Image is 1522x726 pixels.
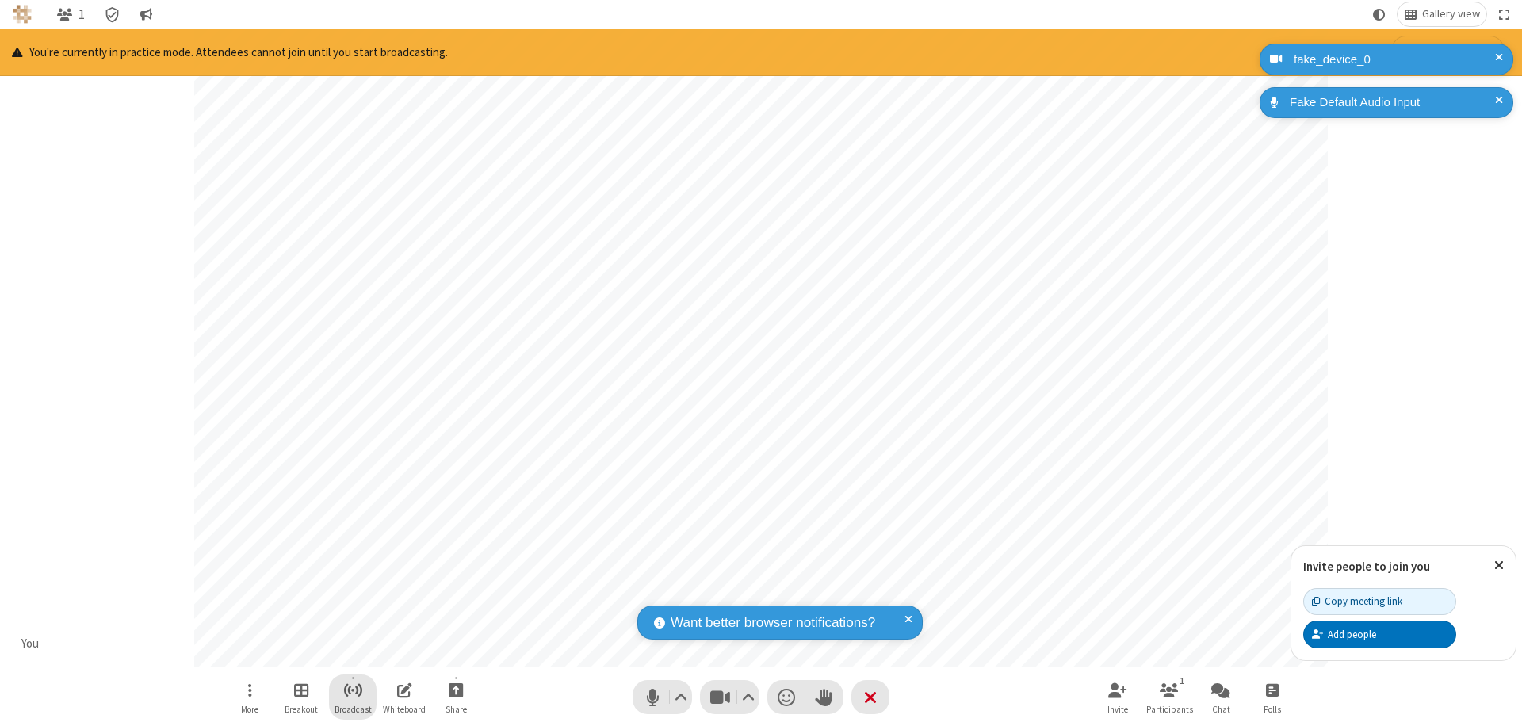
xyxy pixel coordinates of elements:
div: You [16,635,45,653]
button: Fullscreen [1493,2,1516,26]
button: Open menu [226,674,273,720]
button: End or leave meeting [851,680,889,714]
button: Open participant list [50,2,91,26]
div: fake_device_0 [1288,51,1501,69]
span: Whiteboard [383,705,426,714]
button: Start broadcasting [1391,36,1505,69]
div: Meeting details Encryption enabled [98,2,128,26]
span: Invite [1107,705,1128,714]
button: Stop video (⌘+Shift+V) [700,680,759,714]
button: Close popover [1482,546,1516,585]
button: Open chat [1197,674,1245,720]
span: 1 [78,7,85,22]
span: Polls [1264,705,1281,714]
button: Change layout [1398,2,1486,26]
label: Invite people to join you [1303,559,1430,574]
button: Open poll [1249,674,1296,720]
button: Video setting [738,680,759,714]
span: Broadcast [335,705,372,714]
button: Send a reaction [767,680,805,714]
button: Raise hand [805,680,843,714]
img: QA Selenium DO NOT DELETE OR CHANGE [13,5,32,24]
button: Conversation [133,2,159,26]
button: Open shared whiteboard [380,674,428,720]
button: Audio settings [671,680,692,714]
button: Manage Breakout Rooms [277,674,325,720]
span: Share [446,705,467,714]
button: Start sharing [432,674,480,720]
span: Chat [1212,705,1230,714]
button: Using system theme [1367,2,1392,26]
button: Add people [1303,621,1456,648]
span: Breakout [285,705,318,714]
button: Mute (⌘+Shift+A) [633,680,692,714]
div: Copy meeting link [1312,594,1402,609]
button: Copy meeting link [1303,588,1456,615]
span: More [241,705,258,714]
p: You're currently in practice mode. Attendees cannot join until you start broadcasting. [12,44,448,62]
span: Want better browser notifications? [671,613,875,633]
button: Open participant list [1145,674,1193,720]
button: Invite participants (⌘+Shift+I) [1094,674,1141,720]
div: Fake Default Audio Input [1284,94,1501,112]
span: Participants [1146,705,1193,714]
div: 1 [1176,674,1189,688]
button: Start broadcast [329,674,377,720]
span: Gallery view [1422,8,1480,21]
